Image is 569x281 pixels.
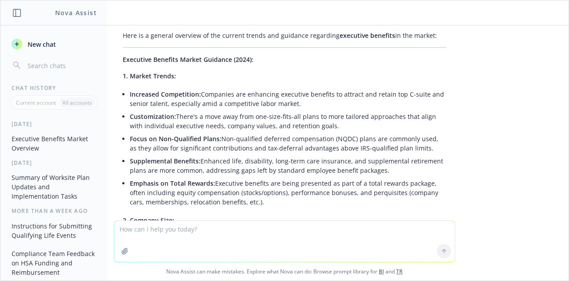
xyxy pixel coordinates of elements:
span: 1. Market Trends: [123,72,176,80]
span: New chat [26,40,56,49]
a: BI [379,268,384,275]
h1: Nova Assist [55,8,97,17]
span: Supplemental Benefits: [130,157,200,165]
div: Chat History [1,84,107,92]
li: Companies are enhancing executive benefits to attract and retain top C-suite and senior talent, e... [130,88,446,110]
span: Customization: [130,112,176,121]
li: Executive benefits are being presented as part of a total rewards package, often including equity... [130,177,446,208]
p: All accounts [62,99,92,106]
li: Non-qualified deferred compensation (NQDC) plans are commonly used, as they allow for significant... [130,132,446,155]
button: Instructions for Submitting Qualifying Life Events [8,219,100,243]
div: [DATE] [1,159,107,167]
span: executive benefits [340,31,395,40]
span: Nova Assist can make mistakes. Explore what Nova can do: Browse prompt library for and [4,262,565,281]
p: Here is a general overview of the current trends and guidance regarding in the market: [123,31,446,40]
button: Summary of Worksite Plan Updates and Implementation Tasks [8,170,100,204]
span: Emphasis on Total Rewards: [130,179,215,187]
a: TR [396,268,403,275]
button: New chat [8,36,100,52]
div: [DATE] [1,120,107,128]
button: Compliance Team Feedback on HSA Funding and Reimbursement [8,246,100,280]
span: 2. Company Size: [123,216,174,224]
span: Focus on Non-Qualified Plans: [130,134,221,143]
span: Increased Competition: [130,90,201,98]
li: There's a move away from one-size-fits-all plans to more tailored approaches that align with indi... [130,110,446,132]
li: Enhanced life, disability, long-term care insurance, and supplemental retirement plans are more c... [130,155,446,177]
div: More than a week ago [1,207,107,215]
input: Search chats [26,59,96,72]
button: Executive Benefits Market Overview [8,131,100,155]
p: Current account [16,99,56,106]
span: Executive Benefits Market Guidance (2024): [123,55,253,64]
